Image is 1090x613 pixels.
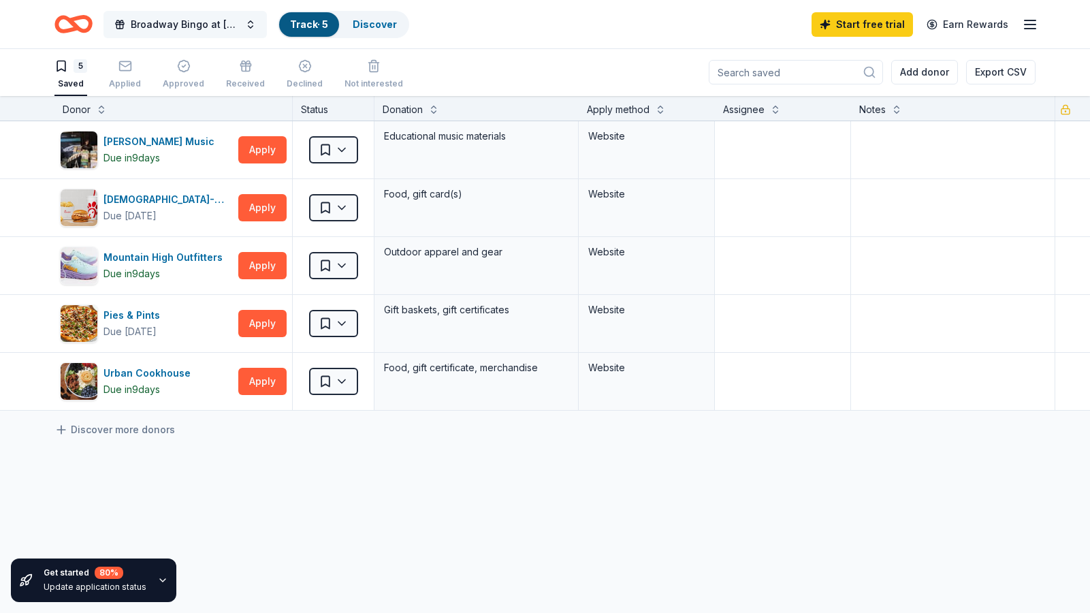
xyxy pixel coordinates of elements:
div: Gift baskets, gift certificates [383,300,570,319]
button: Add donor [891,60,958,84]
div: Website [588,128,705,144]
div: Educational music materials [383,127,570,146]
button: Image for Pies & PintsPies & PintsDue [DATE] [60,304,233,343]
button: Image for Urban CookhouseUrban CookhouseDue in9days [60,362,233,400]
div: Due [DATE] [103,208,157,224]
div: Approved [163,78,204,89]
span: Broadway Bingo at [GEOGRAPHIC_DATA][US_STATE] [131,16,240,33]
div: Due in 9 days [103,266,160,282]
div: Website [588,244,705,260]
div: Update application status [44,582,146,593]
div: [DEMOGRAPHIC_DATA]-fil-A ([PERSON_NAME]) [103,191,233,208]
div: Apply method [587,101,650,118]
div: Due in 9 days [103,150,160,166]
div: Saved [54,78,87,89]
button: Apply [238,136,287,163]
div: Not interested [344,78,403,89]
button: Image for Mountain High OutfittersMountain High OutfittersDue in9days [60,247,233,285]
button: Apply [238,252,287,279]
button: Image for Alfred Music[PERSON_NAME] MusicDue in9days [60,131,233,169]
div: Mountain High Outfitters [103,249,228,266]
button: Export CSV [966,60,1036,84]
a: Discover more donors [54,422,175,438]
div: Website [588,186,705,202]
div: Donor [63,101,91,118]
div: 5 [74,59,87,73]
img: Image for Mountain High Outfitters [61,247,97,284]
div: Notes [859,101,886,118]
div: Urban Cookhouse [103,365,196,381]
img: Image for Chick-fil-A (Hoover) [61,189,97,226]
a: Discover [353,18,397,30]
div: Declined [287,78,323,89]
img: Image for Urban Cookhouse [61,363,97,400]
div: Assignee [723,101,765,118]
div: Due [DATE] [103,324,157,340]
button: Image for Chick-fil-A (Hoover)[DEMOGRAPHIC_DATA]-fil-A ([PERSON_NAME])Due [DATE] [60,189,233,227]
a: Earn Rewards [918,12,1016,37]
img: Image for Pies & Pints [61,305,97,342]
div: Donation [383,101,423,118]
div: Due in 9 days [103,381,160,398]
div: Website [588,302,705,318]
div: Get started [44,567,146,579]
div: Website [588,360,705,376]
button: Track· 5Discover [278,11,409,38]
button: Applied [109,54,141,96]
div: Food, gift card(s) [383,185,570,204]
input: Search saved [709,60,883,84]
button: Apply [238,368,287,395]
div: Status [293,96,374,121]
div: 80 % [95,567,123,579]
button: Received [226,54,265,96]
a: Track· 5 [290,18,328,30]
a: Home [54,8,93,40]
button: Approved [163,54,204,96]
div: Applied [109,78,141,89]
div: Outdoor apparel and gear [383,242,570,262]
img: Image for Alfred Music [61,131,97,168]
div: Pies & Pints [103,307,165,324]
div: Received [226,78,265,89]
button: Apply [238,194,287,221]
div: Food, gift certificate, merchandise [383,358,570,377]
button: Not interested [344,54,403,96]
a: Start free trial [812,12,913,37]
button: Broadway Bingo at [GEOGRAPHIC_DATA][US_STATE] [103,11,267,38]
button: Declined [287,54,323,96]
button: 5Saved [54,54,87,96]
div: [PERSON_NAME] Music [103,133,220,150]
button: Apply [238,310,287,337]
